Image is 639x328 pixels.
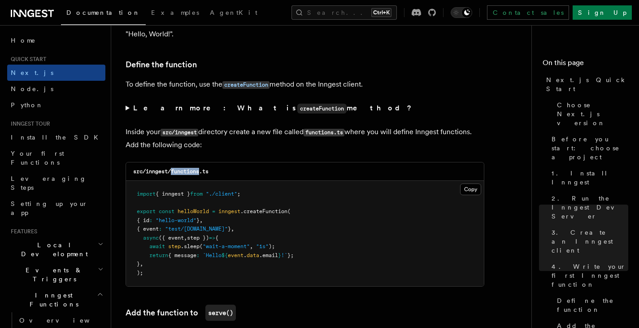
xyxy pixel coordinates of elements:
span: "./client" [206,191,237,197]
span: const [159,208,174,214]
span: : [196,252,200,258]
span: Quick start [7,56,46,63]
span: } [196,217,200,223]
a: Next.js [7,65,105,81]
span: async [143,235,159,241]
span: `Hello [203,252,222,258]
span: Inngest tour [7,120,50,127]
span: { message [168,252,196,258]
span: await [149,243,165,249]
span: : [159,226,162,232]
button: Inngest Functions [7,287,105,312]
span: ; [237,191,240,197]
span: Choose Next.js version [557,101,628,127]
span: { [215,235,218,241]
code: createFunction [222,81,270,89]
a: Node.js [7,81,105,97]
span: return [149,252,168,258]
span: , [200,217,203,223]
span: Leveraging Steps [11,175,87,191]
span: Inngest Functions [7,291,97,309]
span: } [228,226,231,232]
a: Choose Next.js version [553,97,628,131]
a: Define the function [126,58,197,71]
span: Features [7,228,37,235]
a: 4. Write your first Inngest function [548,258,628,293]
span: } [137,261,140,267]
span: ( [200,243,203,249]
span: Before you start: choose a project [552,135,628,162]
a: Define the function [553,293,628,318]
button: Toggle dark mode [451,7,472,18]
span: Examples [151,9,199,16]
span: Events & Triggers [7,266,98,284]
a: AgentKit [204,3,263,24]
button: Events & Triggers [7,262,105,287]
span: Python [11,101,43,109]
span: 2. Run the Inngest Dev Server [552,194,628,221]
span: Install the SDK [11,134,104,141]
button: Local Development [7,237,105,262]
a: Add the function toserve() [126,305,236,321]
span: step [168,243,181,249]
span: { event [137,226,159,232]
span: helloWorld [178,208,209,214]
kbd: Ctrl+K [371,8,391,17]
span: => [209,235,215,241]
span: .email [259,252,278,258]
a: Contact sales [487,5,569,20]
span: ({ event [159,235,184,241]
span: step }) [187,235,209,241]
a: 2. Run the Inngest Dev Server [548,190,628,224]
a: Sign Up [573,5,632,20]
a: 3. Create an Inngest client [548,224,628,258]
span: ); [269,243,275,249]
span: Your first Functions [11,150,64,166]
span: .createFunction [240,208,287,214]
span: Local Development [7,241,98,258]
button: Search...Ctrl+K [291,5,397,20]
a: Before you start: choose a project [548,131,628,165]
a: Documentation [61,3,146,25]
span: , [140,261,143,267]
span: Next.js [11,69,53,76]
span: 1. Install Inngest [552,169,628,187]
span: = [212,208,215,214]
span: export [137,208,156,214]
span: Node.js [11,85,53,92]
summary: Learn more: What iscreateFunctionmethod? [126,102,484,115]
span: { inngest } [156,191,190,197]
code: serve() [205,305,236,321]
a: Your first Functions [7,145,105,171]
span: inngest [218,208,240,214]
span: 3. Create an Inngest client [552,228,628,255]
span: "wait-a-moment" [203,243,250,249]
span: Setting up your app [11,200,88,216]
span: { id [137,217,149,223]
span: .sleep [181,243,200,249]
code: src/inngest [161,129,198,136]
span: event [228,252,243,258]
a: Next.js Quick Start [543,72,628,97]
span: AgentKit [210,9,257,16]
span: Documentation [66,9,140,16]
span: import [137,191,156,197]
span: !` [281,252,287,258]
span: Define the function [557,296,628,314]
span: } [278,252,281,258]
a: Home [7,32,105,48]
p: Inside your directory create a new file called where you will define Inngest functions. Add the f... [126,126,484,151]
span: , [184,235,187,241]
p: To define the function, use the method on the Inngest client. [126,78,484,91]
span: ${ [222,252,228,258]
span: ( [287,208,291,214]
span: ); [137,270,143,276]
span: "1s" [256,243,269,249]
h4: On this page [543,57,628,72]
span: , [250,243,253,249]
span: "hello-world" [156,217,196,223]
span: , [231,226,234,232]
span: }; [287,252,294,258]
strong: Learn more: What is method? [133,104,413,112]
code: functions.ts [304,129,344,136]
